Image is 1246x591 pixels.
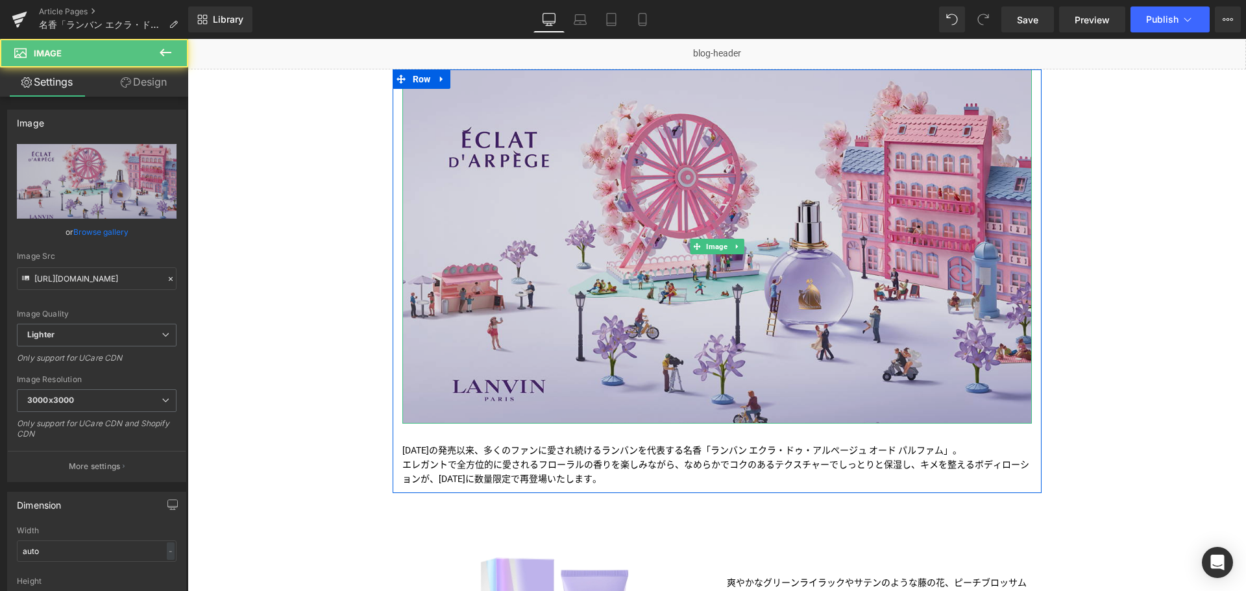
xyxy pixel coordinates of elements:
a: Tablet [596,6,627,32]
span: Save [1017,13,1038,27]
a: Expand / Collapse [246,30,263,50]
b: Lighter [27,330,55,339]
span: Row [222,30,247,50]
a: Browse gallery [73,221,128,243]
div: or [17,225,177,239]
a: Laptop [565,6,596,32]
a: Expand / Collapse [543,200,556,215]
a: Design [97,67,191,97]
div: - [167,542,175,560]
div: Open Intercom Messenger [1202,547,1233,578]
div: Image [17,110,44,128]
span: Image [516,200,543,215]
b: 3000x3000 [27,395,74,405]
button: Undo [939,6,965,32]
p: [DATE]の発売以来、多くのファンに愛され続けるランバンを代表する名香「ランバン エクラ・ドゥ・アルページュ オード パルファム」。 [215,404,844,418]
input: Link [17,267,177,290]
div: Image Resolution [17,375,177,384]
div: Only support for UCare CDN and Shopify CDN [17,418,177,448]
span: Publish [1146,14,1179,25]
span: Image [34,48,62,58]
a: New Library [188,6,252,32]
p: More settings [69,461,121,472]
div: Image Src [17,252,177,261]
p: 爽やかなグリーンライラックやサテンのような藤の花、ピーチブロッサムが溶け合う柔らかで透明感のあるフレッシュ フローラルの香りは、 [539,536,844,568]
button: More settings [8,451,186,481]
span: エレガントで全方位的に愛されるフローラルの香りを楽しみながら、なめら [215,420,524,431]
a: Article Pages [39,6,188,17]
div: Width [17,526,177,535]
span: Library [213,14,243,25]
a: Preview [1059,6,1125,32]
a: Desktop [533,6,565,32]
a: Mobile [627,6,658,32]
button: More [1215,6,1241,32]
div: Height [17,577,177,586]
span: かでコクのあるテクスチャーでしっとりと保湿し、キメを整えるボディローションが、[DATE]に数量限定で再登場いたします。 [215,420,842,445]
div: Image Quality [17,309,177,319]
button: Publish [1130,6,1210,32]
span: Preview [1075,13,1110,27]
button: Redo [970,6,996,32]
div: Only support for UCare CDN [17,353,177,372]
div: Dimension [17,492,62,511]
span: 名香「ランバン エクラ・ドゥ・アルページュ」のボディローションが数量限定で再登場！ [39,19,164,30]
input: auto [17,540,177,562]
